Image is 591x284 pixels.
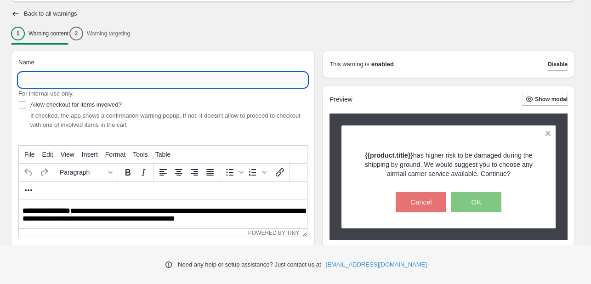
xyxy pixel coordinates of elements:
button: Insert/edit link [272,165,288,180]
span: Table [155,151,170,158]
button: Formats [56,165,116,180]
span: Edit [42,151,53,158]
span: Show modal [535,96,568,103]
span: Format [105,151,125,158]
strong: {{product.title}} [365,152,413,159]
button: Undo [21,165,36,180]
p: Warning content [28,30,68,37]
span: Tools [133,151,148,158]
div: Numbered list [245,165,268,180]
strong: enabled [371,60,394,69]
button: Redo [36,165,52,180]
span: If checked, the app shows a confirmation warning popup. If not, it doesn't allow to proceed to ch... [30,112,301,128]
button: Disable [548,58,568,71]
span: File [24,151,35,158]
button: Cancel [396,192,446,212]
p: has higher risk to be damaged during the shipping by ground. We would suggest you to choose any a... [358,151,540,178]
button: More... [21,182,36,198]
button: Bold [120,165,136,180]
h2: Preview [330,96,352,103]
span: Name [18,59,34,66]
span: Disable [548,61,568,68]
button: Align left [155,165,171,180]
button: OK [451,192,501,212]
a: Powered by Tiny [248,230,300,236]
button: 1Warning content [11,24,68,43]
div: Bullet list [222,165,245,180]
h2: Back to all warnings [24,10,77,17]
button: Italic [136,165,151,180]
button: Align right [187,165,202,180]
button: Align center [171,165,187,180]
span: Allow checkout for items involved? [30,101,122,108]
button: Justify [202,165,218,180]
span: Paragraph [60,169,105,176]
span: For internal use only. [18,90,74,97]
div: 1 [11,27,25,40]
button: Show modal [522,93,568,106]
p: This warning is [330,60,369,69]
p: This message is shown in a popup when a customer is trying to purchase one of the products involved: [18,244,307,254]
a: [EMAIL_ADDRESS][DOMAIN_NAME] [326,260,427,269]
iframe: Rich Text Area [19,199,307,228]
div: Resize [299,229,307,237]
span: Insert [82,151,98,158]
span: View [61,151,74,158]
